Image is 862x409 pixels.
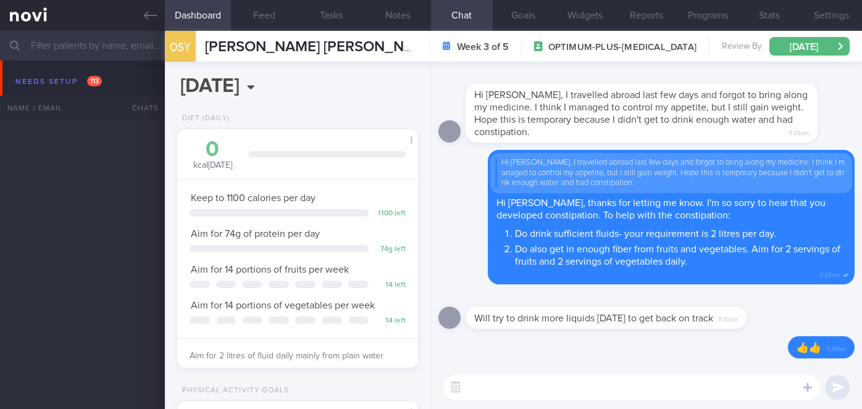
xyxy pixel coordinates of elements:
[797,343,821,353] span: 👍👍
[191,300,375,310] span: Aim for 14 portions of vegetables per week
[375,209,406,218] div: 1100 left
[12,73,105,90] div: Needs setup
[718,312,738,324] span: 11:30am
[375,316,406,326] div: 14 left
[191,193,316,203] span: Keep to 1100 calories per day
[191,265,349,275] span: Aim for 14 portions of fruits per week
[205,39,438,54] span: [PERSON_NAME] [PERSON_NAME]
[190,139,236,171] div: kcal [DATE]
[375,245,406,254] div: 74 g left
[190,352,383,360] span: Aim for 2 litres of fluid daily mainly from plain water
[162,23,199,71] div: OSY
[375,281,406,290] div: 14 left
[515,240,846,268] li: Do also get in enough fiber from fruits and vegetables. Aim for 2 servings of fruits and 2 servin...
[819,268,840,279] span: 11:29am
[191,229,320,239] span: Aim for 74g of protein per day
[789,126,809,138] span: 11:26am
[474,90,808,137] span: Hi [PERSON_NAME], I travelled abroad last few days and forgot to bring along my medicine. I think...
[495,158,847,188] div: Hi [PERSON_NAME], I travelled abroad last few days and forgot to bring along my medicine. I think...
[769,37,850,56] button: [DATE]
[826,342,846,353] span: 11:39am
[722,41,762,52] span: Review By
[548,41,697,54] span: OPTIMUM-PLUS-[MEDICAL_DATA]
[457,41,509,53] strong: Week 3 of 5
[115,96,165,120] div: Chats
[87,76,102,86] span: 113
[177,114,230,123] div: Diet (Daily)
[515,225,846,240] li: Do drink sufficient fluids- your requirement is 2 litres per day.
[496,198,826,220] span: Hi [PERSON_NAME], thanks for letting me know. I'm so sorry to hear that you developed constipatio...
[177,386,289,395] div: Physical Activity Goals
[190,139,236,160] div: 0
[474,313,713,323] span: Will try to drink more liquids [DATE] to get back on track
